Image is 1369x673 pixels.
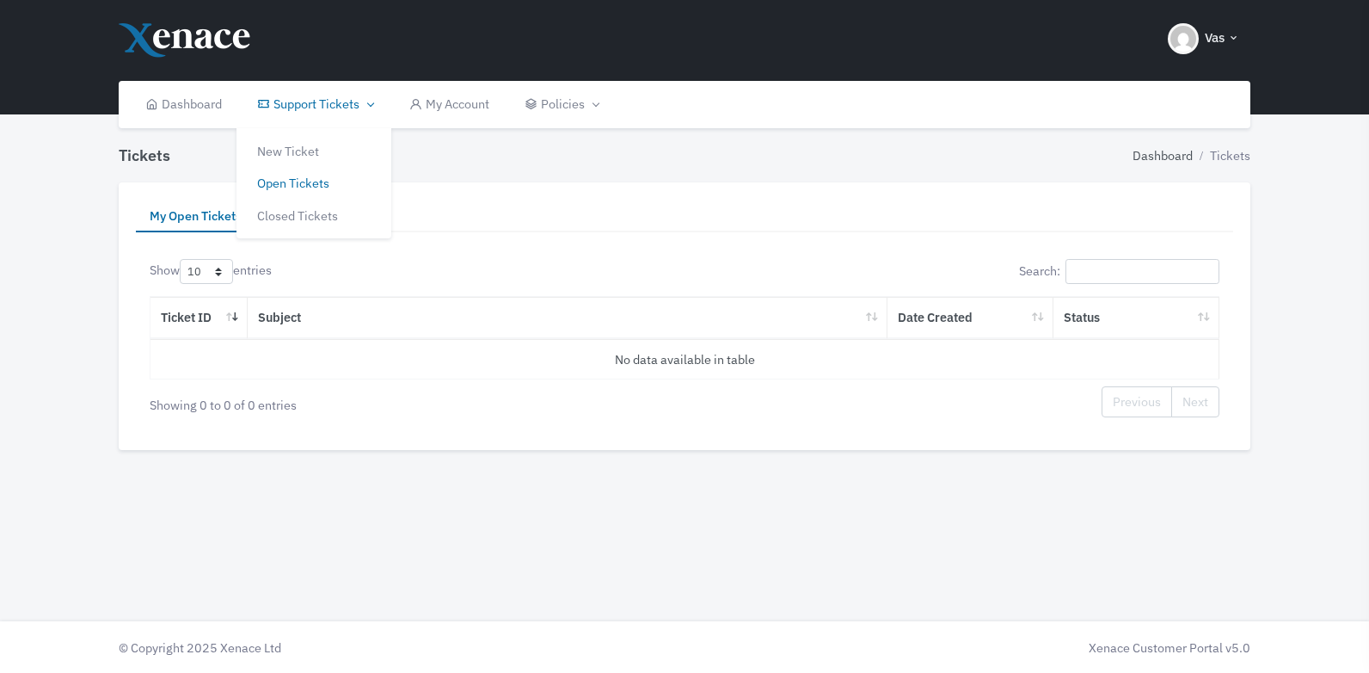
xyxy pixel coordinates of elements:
a: Support Tickets [240,81,391,128]
img: Header Avatar [1168,23,1199,54]
th: Date Created: activate to sort column ascending [887,297,1053,339]
a: Dashboard [1133,146,1193,165]
th: Ticket ID: activate to sort column ascending [150,297,248,339]
a: My Account [391,81,507,128]
span: Vas [1205,28,1225,48]
th: Subject: activate to sort column ascending [248,297,887,339]
select: Showentries [180,259,233,284]
label: Show entries [150,259,272,284]
td: No data available in table [150,339,1219,380]
th: Status: activate to sort column ascending [1053,297,1219,339]
h4: Tickets [119,146,170,165]
a: Closed Tickets [236,200,391,232]
span: My Open Tickets [150,207,242,224]
a: Policies [506,81,616,128]
button: Vas [1157,9,1250,69]
div: Showing 0 to 0 of 0 entries [150,385,586,414]
div: © Copyright 2025 Xenace Ltd [110,639,684,658]
div: Support Tickets [236,128,391,239]
label: Search: [1019,259,1219,284]
input: Search: [1065,259,1219,284]
li: Tickets [1193,146,1250,165]
div: Xenace Customer Portal v5.0 [693,639,1250,658]
a: Dashboard [127,81,240,128]
a: Open Tickets [236,167,391,200]
a: New Ticket [236,135,391,168]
